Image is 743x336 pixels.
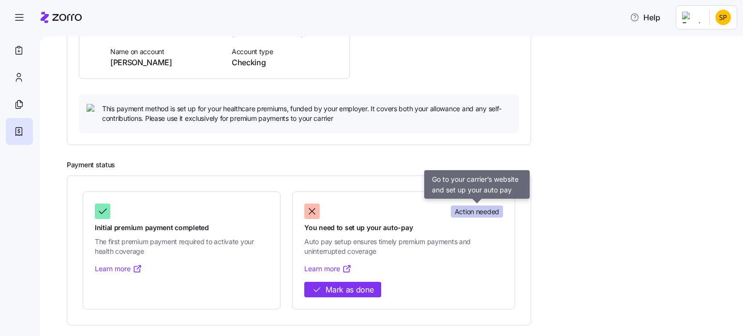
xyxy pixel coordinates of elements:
[304,223,503,233] span: You need to set up your auto-pay
[102,104,511,124] span: This payment method is set up for your healthcare premiums, funded by your employer. It covers bo...
[326,284,373,296] span: Mark as done
[95,223,268,233] span: Initial premium payment completed
[67,161,729,170] h2: Payment status
[87,104,98,116] img: icon bulb
[95,237,268,257] span: The first premium payment required to activate your health coverage
[630,12,660,23] span: Help
[682,12,701,23] img: Employer logo
[304,282,381,298] button: Mark as done
[110,57,220,69] span: [PERSON_NAME]
[304,264,352,274] a: Learn more
[110,47,220,57] span: Name on account
[455,207,499,217] span: Action needed
[304,237,503,257] span: Auto pay setup ensures timely premium payments and uninterrupted coverage
[95,264,142,274] a: Learn more
[232,47,342,57] span: Account type
[232,57,342,69] span: Checking
[715,10,731,25] img: 187ae6270577c2f6508ea973035e9650
[622,8,668,27] button: Help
